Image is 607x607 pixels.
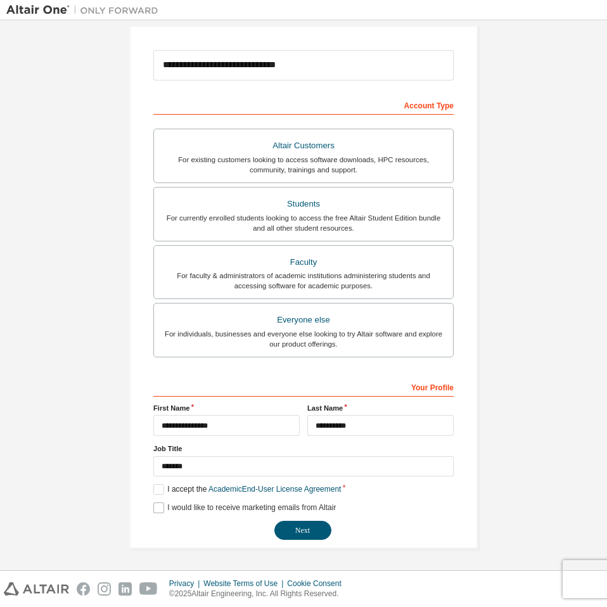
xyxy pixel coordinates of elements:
img: altair_logo.svg [4,582,69,596]
a: Academic End-User License Agreement [208,485,341,494]
img: linkedin.svg [118,582,132,596]
div: Altair Customers [162,137,445,155]
div: Your Profile [153,376,454,397]
div: Everyone else [162,311,445,329]
div: For faculty & administrators of academic institutions administering students and accessing softwa... [162,271,445,291]
img: facebook.svg [77,582,90,596]
div: Website Terms of Use [203,578,287,589]
label: First Name [153,403,300,413]
label: I accept the [153,484,341,495]
div: For currently enrolled students looking to access the free Altair Student Edition bundle and all ... [162,213,445,233]
label: I would like to receive marketing emails from Altair [153,502,336,513]
div: Cookie Consent [287,578,348,589]
label: Job Title [153,444,454,454]
div: Account Type [153,94,454,115]
button: Next [274,521,331,540]
img: Altair One [6,4,165,16]
div: For individuals, businesses and everyone else looking to try Altair software and explore our prod... [162,329,445,349]
img: youtube.svg [139,582,158,596]
div: Students [162,195,445,213]
div: Privacy [169,578,203,589]
label: Last Name [307,403,454,413]
div: For existing customers looking to access software downloads, HPC resources, community, trainings ... [162,155,445,175]
div: Faculty [162,253,445,271]
p: © 2025 Altair Engineering, Inc. All Rights Reserved. [169,589,349,599]
img: instagram.svg [98,582,111,596]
